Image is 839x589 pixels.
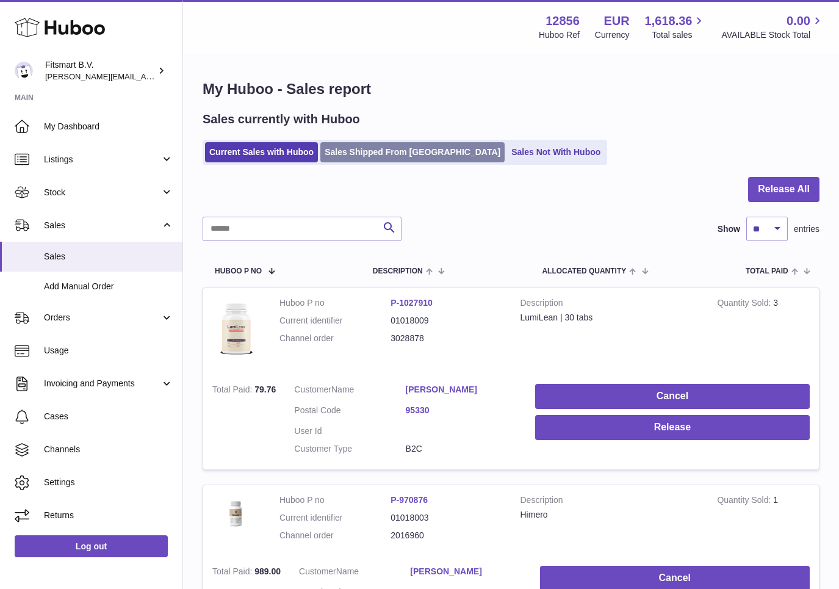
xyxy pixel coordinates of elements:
[794,223,819,235] span: entries
[44,220,160,231] span: Sales
[44,345,173,356] span: Usage
[520,494,699,509] strong: Description
[279,315,391,327] dt: Current identifier
[373,267,423,275] span: Description
[520,297,699,312] strong: Description
[507,142,605,162] a: Sales Not With Huboo
[391,495,428,505] a: P-970876
[294,405,405,419] dt: Postal Code
[45,59,155,82] div: Fitsmart B.V.
[520,509,699,521] div: Himero
[299,566,336,576] span: Customer
[406,384,517,396] a: [PERSON_NAME]
[279,297,391,309] dt: Huboo P no
[254,566,281,576] span: 989.00
[205,142,318,162] a: Current Sales with Huboo
[44,444,173,455] span: Channels
[279,494,391,506] dt: Huboo P no
[406,405,517,416] a: 95330
[45,71,245,81] span: [PERSON_NAME][EMAIL_ADDRESS][DOMAIN_NAME]
[299,566,410,580] dt: Name
[294,385,331,394] span: Customer
[535,384,810,409] button: Cancel
[15,535,168,557] a: Log out
[320,142,505,162] a: Sales Shipped From [GEOGRAPHIC_DATA]
[44,281,173,292] span: Add Manual Order
[718,223,740,235] label: Show
[203,111,360,128] h2: Sales currently with Huboo
[748,177,819,202] button: Release All
[721,13,824,41] a: 0.00 AVAILABLE Stock Total
[546,13,580,29] strong: 12856
[294,443,405,455] dt: Customer Type
[391,298,433,308] a: P-1027910
[645,13,693,29] span: 1,618.36
[721,29,824,41] span: AVAILABLE Stock Total
[44,187,160,198] span: Stock
[595,29,630,41] div: Currency
[212,494,261,530] img: 128561711358723.png
[535,415,810,440] button: Release
[254,385,276,394] span: 79.76
[391,512,502,524] dd: 01018003
[708,485,819,557] td: 1
[410,566,521,577] a: [PERSON_NAME]
[44,477,173,488] span: Settings
[406,443,517,455] dd: B2C
[391,315,502,327] dd: 01018009
[44,121,173,132] span: My Dashboard
[294,384,405,399] dt: Name
[652,29,706,41] span: Total sales
[212,566,254,579] strong: Total Paid
[44,312,160,323] span: Orders
[746,267,788,275] span: Total paid
[279,512,391,524] dt: Current identifier
[539,29,580,41] div: Huboo Ref
[44,510,173,521] span: Returns
[15,62,33,80] img: jonathan@leaderoo.com
[717,495,773,508] strong: Quantity Sold
[391,333,502,344] dd: 3028878
[708,288,819,375] td: 3
[603,13,629,29] strong: EUR
[44,251,173,262] span: Sales
[279,333,391,344] dt: Channel order
[542,267,626,275] span: ALLOCATED Quantity
[520,312,699,323] div: LumiLean | 30 tabs
[717,298,773,311] strong: Quantity Sold
[294,425,405,437] dt: User Id
[215,267,262,275] span: Huboo P no
[44,378,160,389] span: Invoicing and Payments
[645,13,707,41] a: 1,618.36 Total sales
[279,530,391,541] dt: Channel order
[44,154,160,165] span: Listings
[212,385,254,397] strong: Total Paid
[787,13,810,29] span: 0.00
[203,79,819,99] h1: My Huboo - Sales report
[44,411,173,422] span: Cases
[212,297,261,363] img: 1736787917.png
[391,530,502,541] dd: 2016960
